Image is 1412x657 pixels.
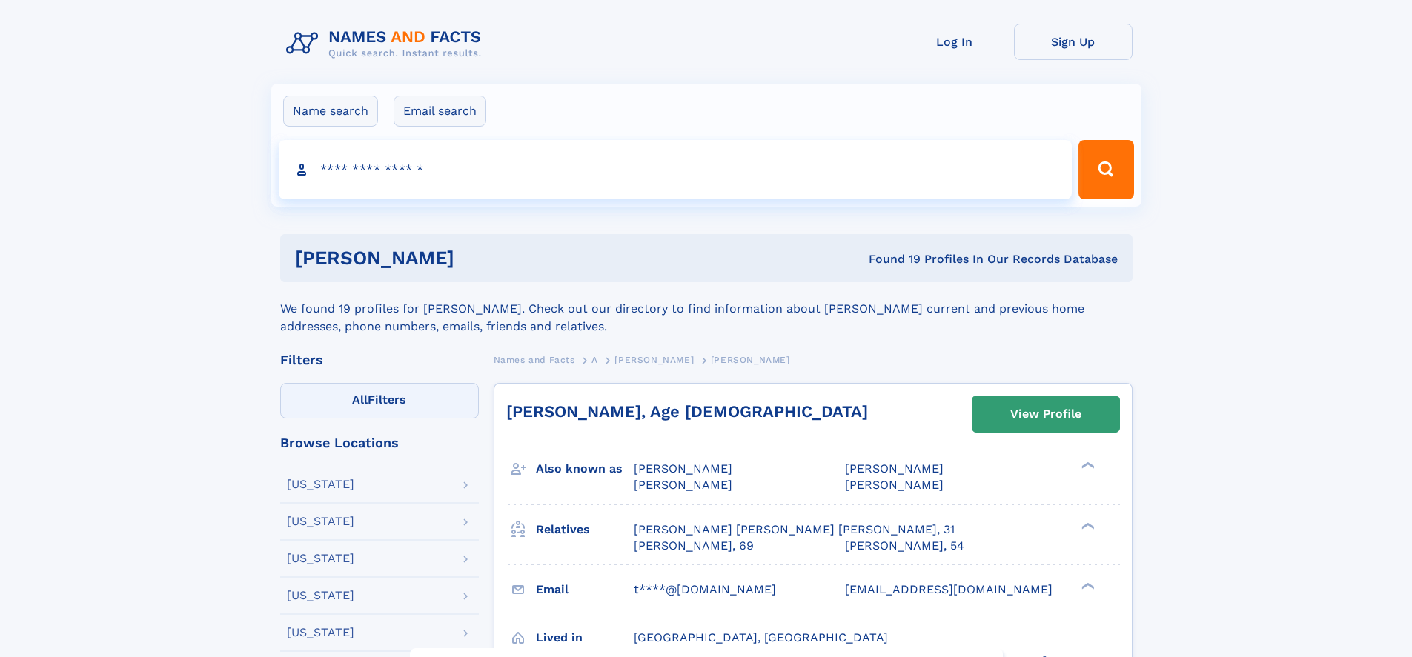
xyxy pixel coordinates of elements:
[614,355,694,365] span: [PERSON_NAME]
[972,396,1119,432] a: View Profile
[634,521,955,538] a: [PERSON_NAME] [PERSON_NAME] [PERSON_NAME], 31
[280,436,479,450] div: Browse Locations
[494,350,575,369] a: Names and Facts
[287,516,354,527] div: [US_STATE]
[280,24,494,64] img: Logo Names and Facts
[287,627,354,638] div: [US_STATE]
[394,96,486,127] label: Email search
[280,282,1133,336] div: We found 19 profiles for [PERSON_NAME]. Check out our directory to find information about [PERSON...
[591,350,598,369] a: A
[895,24,1014,60] a: Log In
[845,478,944,492] span: [PERSON_NAME]
[536,625,634,650] h3: Lived in
[280,353,479,367] div: Filters
[711,355,790,365] span: [PERSON_NAME]
[536,456,634,481] h3: Also known as
[1010,397,1081,431] div: View Profile
[845,582,1053,596] span: [EMAIL_ADDRESS][DOMAIN_NAME]
[279,140,1073,199] input: search input
[1078,581,1096,590] div: ❯
[352,393,368,407] span: All
[661,251,1118,267] div: Found 19 Profiles In Our Records Database
[287,478,354,490] div: [US_STATE]
[1078,461,1096,470] div: ❯
[634,538,754,554] a: [PERSON_NAME], 69
[287,590,354,601] div: [US_STATE]
[283,96,378,127] label: Name search
[634,630,888,644] span: [GEOGRAPHIC_DATA], [GEOGRAPHIC_DATA]
[1078,140,1133,199] button: Search Button
[536,517,634,542] h3: Relatives
[634,461,732,476] span: [PERSON_NAME]
[591,355,598,365] span: A
[845,538,964,554] a: [PERSON_NAME], 54
[1014,24,1133,60] a: Sign Up
[1078,521,1096,530] div: ❯
[845,461,944,476] span: [PERSON_NAME]
[614,350,694,369] a: [PERSON_NAME]
[295,249,662,267] h1: [PERSON_NAME]
[536,577,634,602] h3: Email
[506,402,868,421] a: [PERSON_NAME], Age [DEMOGRAPHIC_DATA]
[280,383,479,418] label: Filters
[287,553,354,564] div: [US_STATE]
[634,478,732,492] span: [PERSON_NAME]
